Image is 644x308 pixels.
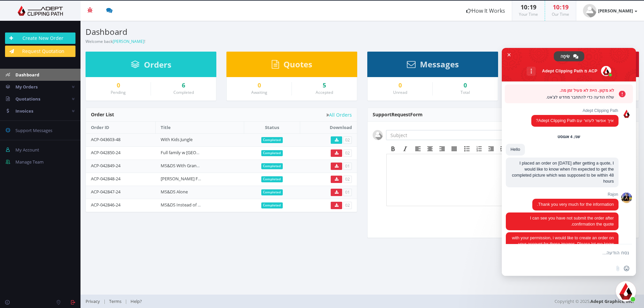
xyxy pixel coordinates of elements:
[373,111,423,118] span: Support Form
[86,298,103,304] a: Privacy
[91,82,146,89] a: 0
[412,144,424,153] div: Align left
[461,89,470,95] small: Total
[15,108,33,114] span: Invoices
[583,4,596,17] img: user_default.jpg
[386,130,505,140] input: Subject
[485,144,497,153] div: Decrease indent
[131,63,171,69] a: Orders
[553,3,559,11] span: 10
[407,63,459,69] a: Messages
[436,144,448,153] div: Align right
[590,298,634,304] a: Adept Graphics, Inc.
[531,108,619,113] span: Adept Clipping Path
[15,159,44,165] span: Manage Team
[559,3,562,11] span: :
[5,6,75,16] img: Adept Graphics
[326,112,352,117] a: All Orders
[527,3,530,11] span: :
[373,130,383,140] img: user_default.jpg
[15,127,52,133] span: Support Messages
[448,144,460,153] div: Justify
[161,163,207,169] a: MS&DS With Grandkids
[598,8,633,14] strong: [PERSON_NAME]
[393,89,407,95] small: Unread
[91,149,120,156] a: ACP-042850-24
[530,216,614,227] span: I can see you have not submit the order after confirmation the quote.
[161,176,209,182] a: [PERSON_NAME] Family
[624,266,629,271] span: הוספת אימוג׳י
[562,3,569,11] span: 19
[5,46,75,57] a: Request Quotation
[113,39,144,44] a: [PERSON_NAME]
[552,11,569,17] small: Our Time
[373,82,427,89] a: 0
[438,82,493,89] div: 0
[91,136,120,142] a: ACP-043603-48
[616,281,636,301] a: סגור צ'אט
[473,144,485,153] div: Numbered list
[173,89,194,95] small: Completed
[244,122,300,133] th: Status
[5,33,75,44] a: Create New Order
[144,59,171,70] span: Orders
[261,137,283,143] span: Completed
[91,163,120,169] a: ACP-042849-24
[161,202,208,208] a: MS&DS Instead of Bride
[508,94,614,101] span: שלח הודעה כדי להתחבר מחדש לצ'אט.
[156,122,244,133] th: Title
[522,244,629,261] textarea: נסח הודעה...
[576,1,644,21] a: [PERSON_NAME]
[161,136,193,142] a: With Kids Jungle
[537,202,614,207] span: Thank you very much for the information.
[399,144,411,153] div: Italic
[387,154,633,206] iframe: Rich Text Area. Press ALT-F9 for menu. Press ALT-F10 for toolbar. Press ALT-0 for help
[420,59,459,70] span: Messages
[156,82,211,89] a: 6
[460,1,512,21] a: How It Works
[424,144,436,153] div: Align center
[86,27,357,36] h3: Dashboard
[261,150,283,156] span: Completed
[91,202,120,208] a: ACP-042846-24
[15,84,38,90] span: My Orders
[86,39,145,44] small: Welcome back !
[86,295,454,308] div: | |
[106,298,125,304] a: Terms
[387,144,399,153] div: Bold
[272,63,312,69] a: Quotes
[261,176,283,182] span: Completed
[161,189,188,195] a: MS&DS Alone
[391,111,410,118] span: Request
[461,144,473,153] div: Bullet list
[316,89,333,95] small: Accepted
[127,298,145,304] a: Help?
[283,59,312,70] span: Quotes
[300,122,357,133] th: Download
[512,161,614,184] span: I placed an order on [DATE] after getting a quote, I would like to know when I'm expected to get ...
[261,163,283,169] span: Completed
[532,192,619,197] span: Rajon
[511,147,520,152] span: Hello
[554,51,584,61] a: שִׂיחָה
[530,3,536,11] span: 19
[86,122,156,133] th: Order ID
[251,89,267,95] small: Awaiting
[554,298,634,305] span: Copyright © 2025,
[297,82,352,89] a: 5
[91,111,114,118] span: Order List
[15,147,39,153] span: My Account
[261,202,283,208] span: Completed
[111,89,126,95] small: Pending
[512,236,614,246] span: with your permission, i would like to create an order on your account for those images. Please le...
[15,96,40,102] span: Quotations
[232,82,286,89] a: 0
[91,189,120,195] a: ACP-042847-24
[519,11,538,17] small: Your Time
[508,87,614,94] span: לא מקוון. היית לא פעיל זמן מה.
